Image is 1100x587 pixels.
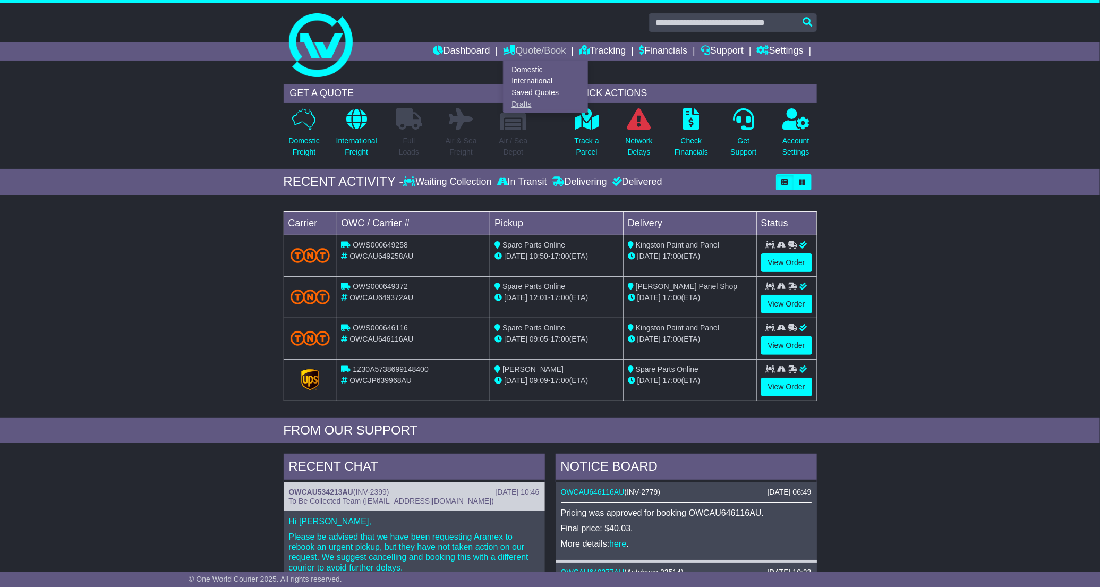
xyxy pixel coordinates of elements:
[551,376,569,385] span: 17:00
[349,376,412,385] span: OWCJP639968AU
[637,293,661,302] span: [DATE]
[757,42,804,61] a: Settings
[579,42,626,61] a: Tracking
[337,211,490,235] td: OWC / Carrier #
[490,211,624,235] td: Pickup
[356,488,387,496] span: INV-2399
[628,375,752,386] div: (ETA)
[701,42,744,61] a: Support
[284,211,337,235] td: Carrier
[503,61,588,113] div: Quote/Book
[504,376,527,385] span: [DATE]
[530,376,548,385] span: 09:09
[756,211,816,235] td: Status
[301,369,319,390] img: GetCarrierServiceLogo
[530,293,548,302] span: 12:01
[636,282,737,291] span: [PERSON_NAME] Panel Shop
[561,488,625,496] a: OWCAU646116AU
[504,98,587,110] a: Drafts
[637,335,661,343] span: [DATE]
[403,176,494,188] div: Waiting Collection
[504,75,587,87] a: International
[289,516,540,526] p: Hi [PERSON_NAME],
[627,488,658,496] span: INV-2779
[675,135,708,158] p: Check Financials
[349,293,413,302] span: OWCAU649372AU
[503,42,566,61] a: Quote/Book
[637,252,661,260] span: [DATE]
[284,84,534,103] div: GET A QUOTE
[499,135,528,158] p: Air / Sea Depot
[551,252,569,260] span: 17:00
[761,295,812,313] a: View Order
[556,454,817,482] div: NOTICE BOARD
[609,539,626,548] a: here
[639,42,687,61] a: Financials
[396,135,422,158] p: Full Loads
[636,324,719,332] span: Kingston Paint and Panel
[663,252,681,260] span: 17:00
[504,87,587,99] a: Saved Quotes
[291,248,330,262] img: TNT_Domestic.png
[353,282,408,291] span: OWS000649372
[494,292,619,303] div: - (ETA)
[349,252,413,260] span: OWCAU649258AU
[494,176,550,188] div: In Transit
[504,293,527,302] span: [DATE]
[730,108,757,164] a: GetSupport
[730,135,756,158] p: Get Support
[502,324,565,332] span: Spare Parts Online
[561,508,812,518] p: Pricing was approved for booking OWCAU646116AU.
[761,253,812,272] a: View Order
[761,336,812,355] a: View Order
[504,252,527,260] span: [DATE]
[636,241,719,249] span: Kingston Paint and Panel
[627,568,681,576] span: Autobase 23514
[767,568,811,577] div: [DATE] 10:23
[284,454,545,482] div: RECENT CHAT
[625,108,653,164] a: NetworkDelays
[610,176,662,188] div: Delivered
[288,108,320,164] a: DomesticFreight
[636,365,698,373] span: Spare Parts Online
[336,108,378,164] a: InternationalFreight
[504,335,527,343] span: [DATE]
[291,290,330,304] img: TNT_Domestic.png
[289,532,540,573] p: Please be advised that we have been requesting Aramex to rebook an urgent pickup, but they have n...
[623,211,756,235] td: Delivery
[353,324,408,332] span: OWS000646116
[575,135,599,158] p: Track a Parcel
[628,334,752,345] div: (ETA)
[761,378,812,396] a: View Order
[189,575,342,583] span: © One World Courier 2025. All rights reserved.
[767,488,811,497] div: [DATE] 06:49
[551,335,569,343] span: 17:00
[494,251,619,262] div: - (ETA)
[625,135,652,158] p: Network Delays
[561,539,812,549] p: More details: .
[574,108,600,164] a: Track aParcel
[782,135,809,158] p: Account Settings
[349,335,413,343] span: OWCAU646116AU
[637,376,661,385] span: [DATE]
[674,108,709,164] a: CheckFinancials
[289,488,353,496] a: OWCAU534213AU
[502,241,565,249] span: Spare Parts Online
[663,335,681,343] span: 17:00
[530,252,548,260] span: 10:50
[336,135,377,158] p: International Freight
[494,375,619,386] div: - (ETA)
[353,365,428,373] span: 1Z30A5738699148400
[446,135,477,158] p: Air & Sea Freight
[288,135,319,158] p: Domestic Freight
[782,108,810,164] a: AccountSettings
[566,84,817,103] div: QUICK ACTIONS
[433,42,490,61] a: Dashboard
[551,293,569,302] span: 17:00
[504,64,587,75] a: Domestic
[550,176,610,188] div: Delivering
[502,365,564,373] span: [PERSON_NAME]
[502,282,565,291] span: Spare Parts Online
[284,174,404,190] div: RECENT ACTIVITY -
[291,331,330,345] img: TNT_Domestic.png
